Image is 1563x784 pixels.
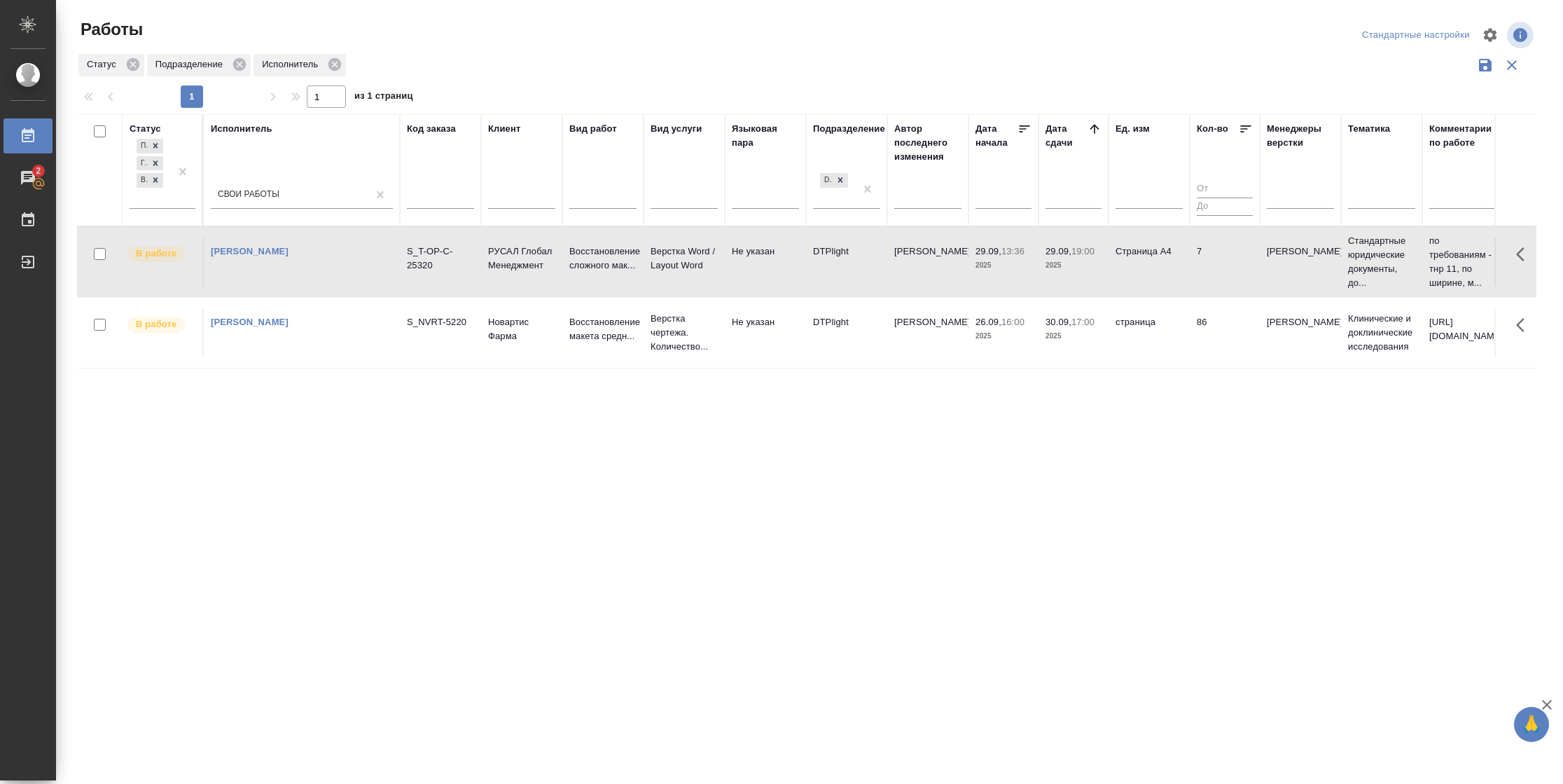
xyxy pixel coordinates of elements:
[135,155,165,172] div: Подбор, Готов к работе, В работе
[887,308,968,357] td: [PERSON_NAME]
[407,245,474,273] div: S_T-OP-C-25320
[407,122,456,136] div: Код заказа
[732,122,799,150] div: Языковая пара
[1348,234,1415,290] p: Стандартные юридические документы, до...
[1197,181,1253,198] input: От
[894,122,961,164] div: Автор последнего изменения
[1197,198,1253,215] input: До
[1190,308,1260,357] td: 86
[1071,246,1095,256] p: 19:00
[813,122,885,136] div: Подразделение
[1046,246,1071,256] p: 29.09,
[1046,122,1088,150] div: Дата сдачи
[725,308,806,357] td: Не указан
[1348,122,1390,136] div: Тематика
[887,238,968,287] td: [PERSON_NAME]
[1197,122,1228,136] div: Кол-во
[1109,238,1190,287] td: Страница А4
[407,315,474,329] div: S_NVRT-5220
[78,54,144,76] div: Статус
[1359,25,1473,46] div: split button
[1473,18,1507,52] span: Настроить таблицу
[651,122,702,136] div: Вид услуги
[1071,317,1095,327] p: 17:00
[1267,315,1334,329] p: [PERSON_NAME]
[975,329,1031,343] p: 2025
[569,122,617,136] div: Вид работ
[253,54,346,76] div: Исполнитель
[1267,122,1334,150] div: Менеджеры верстки
[262,57,323,71] p: Исполнитель
[77,18,143,41] span: Работы
[136,317,176,331] p: В работе
[725,238,806,287] td: Не указан
[1348,312,1415,354] p: Клинические и доклинические исследования
[137,139,148,153] div: Подбор
[819,172,849,189] div: DTPlight
[1001,246,1024,256] p: 13:36
[1499,52,1525,78] button: Сбросить фильтры
[4,160,53,195] a: 2
[147,54,251,76] div: Подразделение
[806,238,887,287] td: DTPlight
[137,156,148,171] div: Готов к работе
[137,173,148,188] div: В работе
[1508,238,1541,271] button: Здесь прячутся важные кнопки
[975,317,1001,327] p: 26.09,
[975,246,1001,256] p: 29.09,
[126,315,195,334] div: Исполнитель выполняет работу
[1429,234,1496,290] p: по требованиям - тнр 11, по ширине, м...
[135,137,165,155] div: Подбор, Готов к работе, В работе
[1514,707,1549,742] button: 🙏
[1046,317,1071,327] p: 30.09,
[1429,315,1496,343] p: [URL][DOMAIN_NAME]..
[1046,259,1102,273] p: 2025
[354,88,413,108] span: из 1 страниц
[87,57,121,71] p: Статус
[975,259,1031,273] p: 2025
[211,122,272,136] div: Исполнитель
[806,308,887,357] td: DTPlight
[1116,122,1150,136] div: Ед. изм
[651,245,718,273] p: Верстка Word / Layout Word
[155,57,228,71] p: Подразделение
[488,315,555,343] p: Новартис Фарма
[136,247,176,261] p: В работе
[488,122,520,136] div: Клиент
[218,189,279,201] div: Свои работы
[1190,238,1260,287] td: 7
[1429,122,1496,150] div: Комментарии по работе
[130,122,161,136] div: Статус
[569,315,637,343] p: Восстановление макета средн...
[975,122,1017,150] div: Дата начала
[1472,52,1499,78] button: Сохранить фильтры
[651,312,718,354] p: Верстка чертежа. Количество...
[126,245,195,263] div: Исполнитель выполняет работу
[1046,329,1102,343] p: 2025
[1507,22,1536,48] span: Посмотреть информацию
[135,172,165,189] div: Подбор, Готов к работе, В работе
[211,246,289,256] a: [PERSON_NAME]
[211,317,289,327] a: [PERSON_NAME]
[1001,317,1024,327] p: 16:00
[820,173,833,188] div: DTPlight
[1109,308,1190,357] td: страница
[1267,245,1334,259] p: [PERSON_NAME]
[569,245,637,273] p: Восстановление сложного мак...
[1520,710,1543,739] span: 🙏
[27,164,49,178] span: 2
[1508,308,1541,342] button: Здесь прячутся важные кнопки
[488,245,555,273] p: РУСАЛ Глобал Менеджмент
